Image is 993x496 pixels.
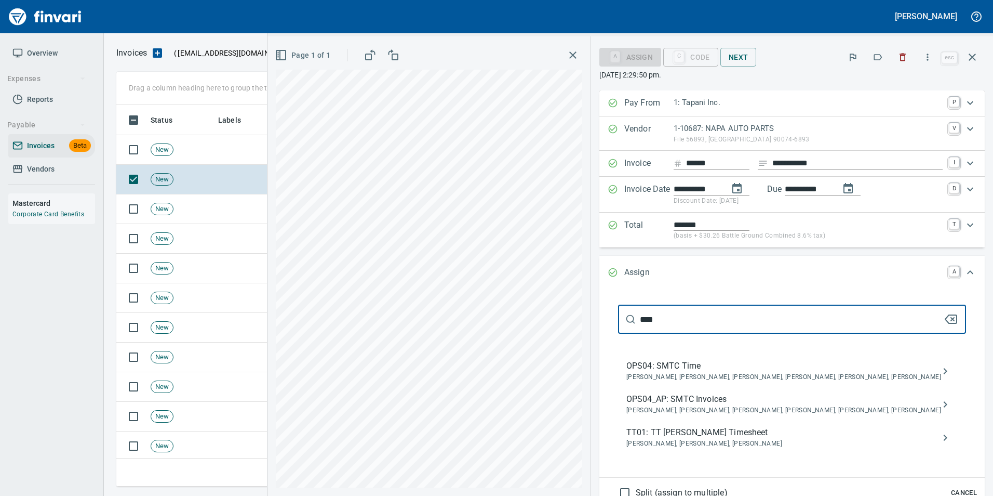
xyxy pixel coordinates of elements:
[12,211,84,218] a: Corporate Card Benefits
[626,406,941,416] span: [PERSON_NAME], [PERSON_NAME], [PERSON_NAME], [PERSON_NAME], [PERSON_NAME], [PERSON_NAME]
[767,183,816,195] p: Due
[949,183,959,193] a: D
[663,51,718,60] div: Code
[674,135,943,145] p: File 56893, [GEOGRAPHIC_DATA] 90074-6893
[674,123,943,135] p: 1-10687: NAPA AUTO PARTS
[916,46,939,69] button: More
[618,421,966,454] div: TT01: TT [PERSON_NAME] Timesheet[PERSON_NAME], [PERSON_NAME], [PERSON_NAME]
[674,196,943,206] p: Discount Date: [DATE]
[151,323,173,333] span: New
[618,355,966,388] div: OPS04: SMTC Time[PERSON_NAME], [PERSON_NAME], [PERSON_NAME], [PERSON_NAME], [PERSON_NAME], [PERSO...
[8,134,95,158] a: InvoicesBeta
[720,48,757,67] button: Next
[624,219,674,241] p: Total
[624,97,674,110] p: Pay From
[8,42,95,65] a: Overview
[599,213,985,247] div: Expand
[7,119,86,132] span: Payable
[891,46,914,69] button: Discard
[599,70,985,80] p: [DATE] 2:29:50 pm.
[729,51,748,64] span: Next
[624,123,674,145] p: Vendor
[151,114,186,126] span: Status
[273,46,334,65] button: Page 1 of 1
[8,158,95,181] a: Vendors
[626,439,941,449] span: [PERSON_NAME], [PERSON_NAME], [PERSON_NAME]
[151,412,173,422] span: New
[151,382,173,392] span: New
[27,139,55,152] span: Invoices
[895,11,957,22] h5: [PERSON_NAME]
[27,93,53,106] span: Reports
[151,175,173,185] span: New
[116,47,147,59] nav: breadcrumb
[147,47,168,59] button: Upload an Invoice
[599,151,985,177] div: Expand
[942,52,957,63] a: esc
[939,45,985,70] span: Close invoice
[8,88,95,111] a: Reports
[151,204,173,214] span: New
[218,114,254,126] span: Labels
[674,157,682,169] svg: Invoice number
[618,388,966,421] div: OPS04_AP: SMTC Invoices[PERSON_NAME], [PERSON_NAME], [PERSON_NAME], [PERSON_NAME], [PERSON_NAME],...
[7,72,86,85] span: Expenses
[949,123,959,133] a: V
[626,360,941,372] span: OPS04: SMTC Time
[949,219,959,229] a: T
[599,116,985,151] div: Expand
[168,48,299,58] p: ( )
[129,83,281,93] p: Drag a column heading here to group the table
[618,350,966,459] nav: assign
[27,47,58,60] span: Overview
[151,114,172,126] span: Status
[626,372,941,383] span: [PERSON_NAME], [PERSON_NAME], [PERSON_NAME], [PERSON_NAME], [PERSON_NAME], [PERSON_NAME]
[624,157,674,171] p: Invoice
[949,157,959,167] a: I
[724,176,749,201] button: change date
[674,97,943,109] p: 1: Tapani Inc.
[3,69,90,88] button: Expenses
[151,353,173,362] span: New
[277,49,330,62] span: Page 1 of 1
[116,47,147,59] p: Invoices
[674,231,943,241] p: (basis + $30.26 Battle Ground Combined 8.6% tax)
[892,8,960,24] button: [PERSON_NAME]
[866,46,889,69] button: Labels
[3,115,90,135] button: Payable
[12,198,95,209] h6: Mastercard
[599,256,985,290] div: Expand
[151,264,173,273] span: New
[151,234,173,244] span: New
[624,266,674,280] p: Assign
[599,177,985,213] div: Expand
[949,97,959,107] a: P
[836,176,861,201] button: change due date
[151,441,173,451] span: New
[69,140,91,152] span: Beta
[218,114,241,126] span: Labels
[841,46,864,69] button: Flag
[27,163,55,176] span: Vendors
[599,90,985,116] div: Expand
[949,266,959,277] a: A
[6,4,84,29] img: Finvari
[624,183,674,206] p: Invoice Date
[626,426,941,439] span: TT01: TT [PERSON_NAME] Timesheet
[151,293,173,303] span: New
[151,145,173,155] span: New
[626,393,941,406] span: OPS04_AP: SMTC Invoices
[177,48,296,58] span: [EMAIL_ADDRESS][DOMAIN_NAME]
